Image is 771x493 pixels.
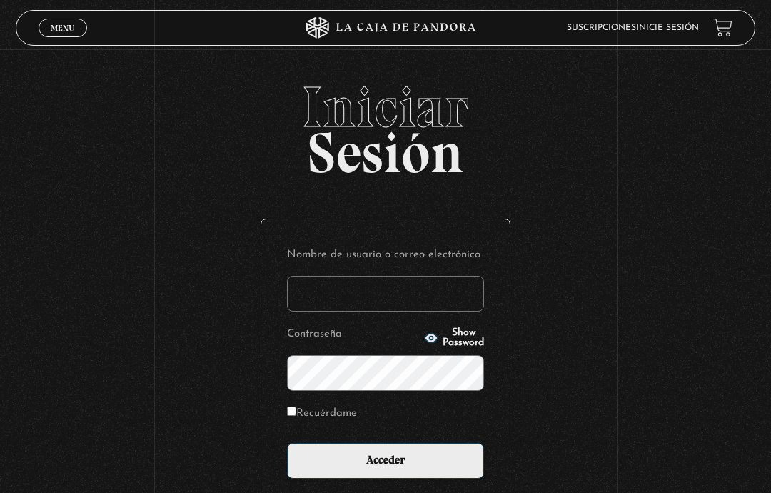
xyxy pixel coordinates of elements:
a: View your shopping cart [713,18,732,37]
span: Show Password [443,328,484,348]
label: Nombre de usuario o correo electrónico [287,245,484,264]
span: Iniciar [16,79,756,136]
a: Inicie sesión [636,24,699,32]
input: Acceder [287,443,484,479]
label: Recuérdame [287,404,357,423]
label: Contraseña [287,324,420,344]
span: Menu [51,24,74,32]
span: Cerrar [46,36,80,46]
a: Suscripciones [567,24,636,32]
h2: Sesión [16,79,756,170]
input: Recuérdame [287,407,296,416]
button: Show Password [424,328,484,348]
